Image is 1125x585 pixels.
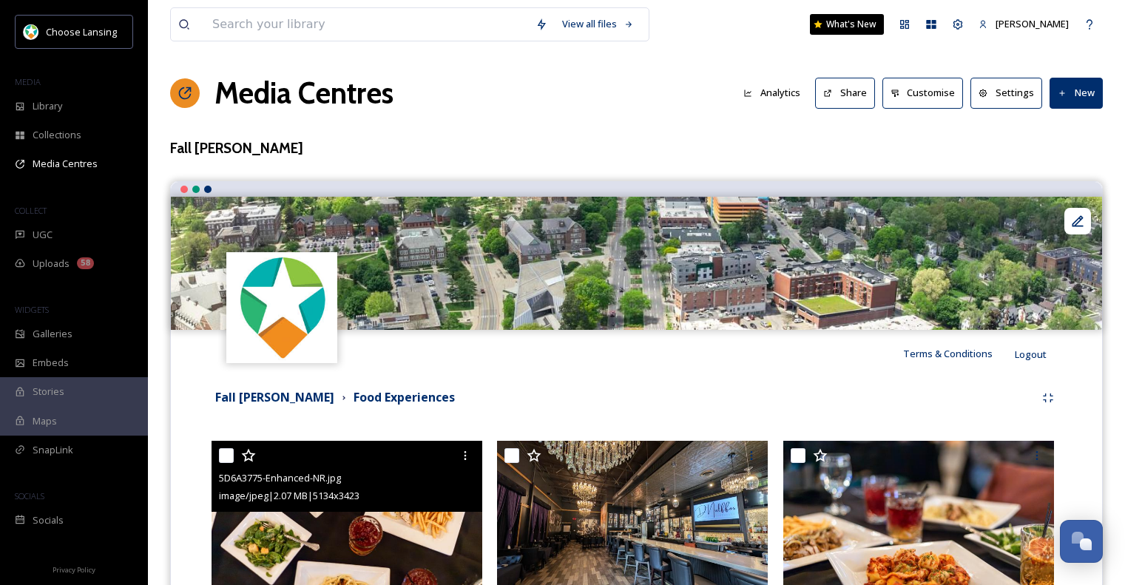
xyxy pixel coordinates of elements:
span: Embeds [33,356,69,370]
span: Privacy Policy [53,565,95,575]
a: What's New [810,14,884,35]
span: MEDIA [15,76,41,87]
span: SOCIALS [15,490,44,501]
span: SnapLink [33,443,73,457]
a: Media Centres [214,71,393,115]
strong: Fall [PERSON_NAME] [215,389,334,405]
span: Socials [33,513,64,527]
a: View all files [555,10,641,38]
span: Stories [33,385,64,399]
span: Uploads [33,257,70,271]
span: Media Centres [33,157,98,171]
span: 5D6A3775-Enhanced-NR.jpg [219,471,341,484]
span: image/jpeg | 2.07 MB | 5134 x 3423 [219,489,359,502]
a: Settings [970,78,1050,108]
span: Logout [1015,348,1047,361]
a: Analytics [736,78,815,107]
span: Terms & Conditions [903,347,993,360]
button: Analytics [736,78,808,107]
span: Maps [33,414,57,428]
span: UGC [33,228,53,242]
img: michiganstateu-3696710.jpg [171,197,1102,330]
button: Settings [970,78,1042,108]
div: 58 [77,257,94,269]
button: New [1050,78,1103,108]
img: logo.jpeg [229,254,336,361]
a: [PERSON_NAME] [971,10,1076,38]
img: logo.jpeg [24,24,38,39]
a: Terms & Conditions [903,345,1015,362]
strong: Food Experiences [354,389,455,405]
a: Privacy Policy [53,560,95,578]
span: COLLECT [15,205,47,216]
h3: Fall [PERSON_NAME] [170,138,1103,159]
button: Open Chat [1060,520,1103,563]
span: WIDGETS [15,304,49,315]
a: Customise [882,78,971,108]
button: Customise [882,78,964,108]
span: Choose Lansing [46,25,117,38]
button: Share [815,78,875,108]
input: Search your library [205,8,528,41]
span: Collections [33,128,81,142]
span: Library [33,99,62,113]
span: [PERSON_NAME] [996,17,1069,30]
span: Galleries [33,327,72,341]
